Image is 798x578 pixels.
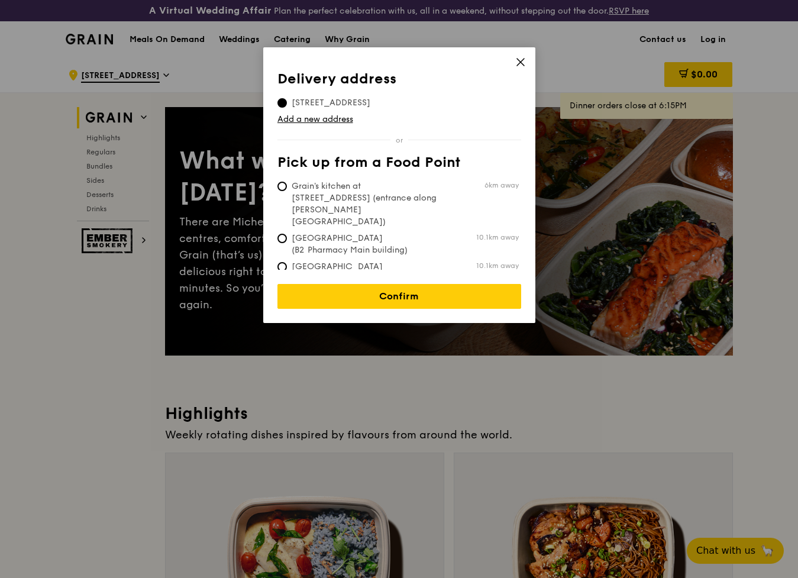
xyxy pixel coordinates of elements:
[277,284,521,309] a: Confirm
[277,71,521,92] th: Delivery address
[484,180,519,190] span: 6km away
[277,234,287,243] input: [GEOGRAPHIC_DATA] (B2 Pharmacy Main building)10.1km away
[277,180,454,228] span: Grain's kitchen at [STREET_ADDRESS] (entrance along [PERSON_NAME][GEOGRAPHIC_DATA])
[277,154,521,176] th: Pick up from a Food Point
[277,114,521,125] a: Add a new address
[277,261,454,296] span: [GEOGRAPHIC_DATA] (Level 1 [PERSON_NAME] block drop-off point)
[277,182,287,191] input: Grain's kitchen at [STREET_ADDRESS] (entrance along [PERSON_NAME][GEOGRAPHIC_DATA])6km away
[277,98,287,108] input: [STREET_ADDRESS]
[277,97,385,109] span: [STREET_ADDRESS]
[476,261,519,270] span: 10.1km away
[476,233,519,242] span: 10.1km away
[277,262,287,272] input: [GEOGRAPHIC_DATA] (Level 1 [PERSON_NAME] block drop-off point)10.1km away
[277,233,454,256] span: [GEOGRAPHIC_DATA] (B2 Pharmacy Main building)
